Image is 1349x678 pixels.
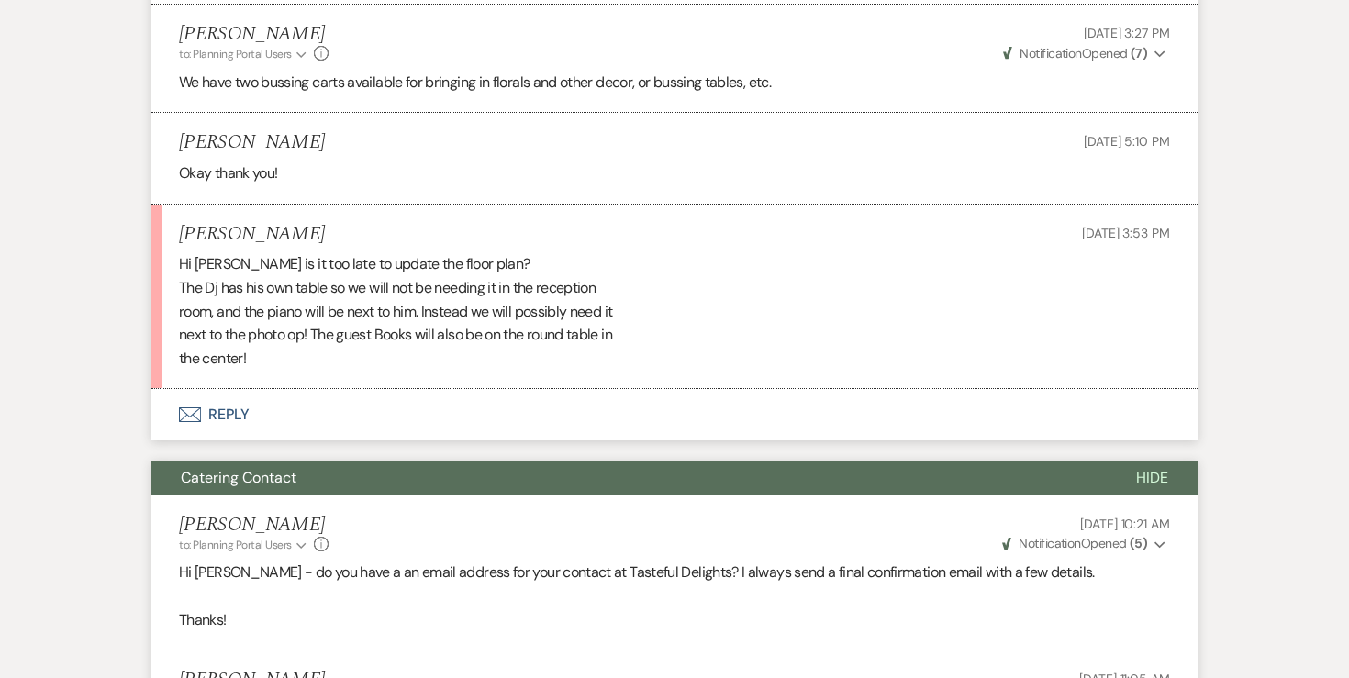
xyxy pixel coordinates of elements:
[1002,535,1147,551] span: Opened
[1080,516,1170,532] span: [DATE] 10:21 AM
[179,131,325,154] h5: [PERSON_NAME]
[1107,461,1198,495] button: Hide
[179,537,309,553] button: to: Planning Portal Users
[179,46,309,62] button: to: Planning Portal Users
[999,534,1170,553] button: NotificationOpened (5)
[1082,225,1170,241] span: [DATE] 3:53 PM
[179,252,1170,370] div: Hi [PERSON_NAME] is it too late to update the floor plan? The Dj has his own table so we will not...
[1084,25,1170,41] span: [DATE] 3:27 PM
[151,389,1198,440] button: Reply
[1130,535,1147,551] strong: ( 5 )
[179,538,292,552] span: to: Planning Portal Users
[179,561,1170,584] p: Hi [PERSON_NAME] - do you have a an email address for your contact at Tasteful Delights? I always...
[1084,133,1170,150] span: [DATE] 5:10 PM
[1136,468,1168,487] span: Hide
[1000,44,1170,63] button: NotificationOpened (7)
[179,223,325,246] h5: [PERSON_NAME]
[1020,45,1081,61] span: Notification
[179,47,292,61] span: to: Planning Portal Users
[179,608,1170,632] p: Thanks!
[151,461,1107,495] button: Catering Contact
[1003,45,1147,61] span: Opened
[1019,535,1080,551] span: Notification
[179,161,1170,185] div: Okay thank you!
[1131,45,1147,61] strong: ( 7 )
[179,71,1170,94] p: We have two bussing carts available for bringing in florals and other decor, or bussing tables, etc.
[179,514,329,537] h5: [PERSON_NAME]
[181,468,296,487] span: Catering Contact
[179,23,329,46] h5: [PERSON_NAME]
